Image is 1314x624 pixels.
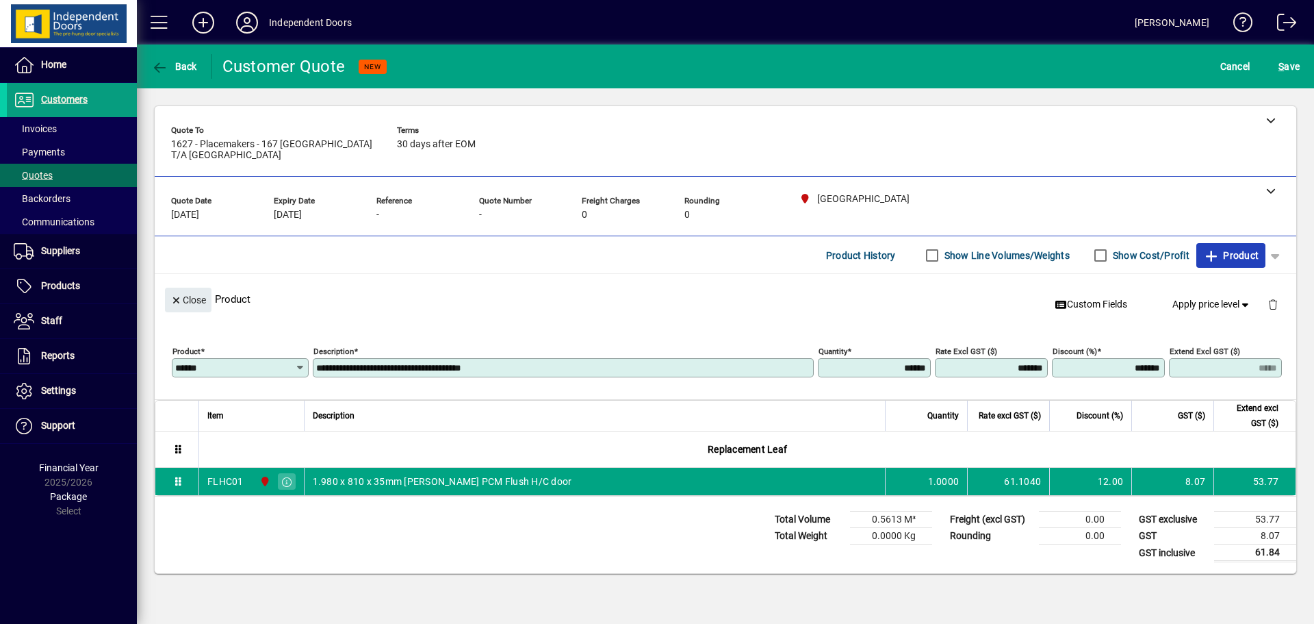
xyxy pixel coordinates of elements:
[821,243,901,268] button: Product History
[274,210,302,221] span: [DATE]
[181,10,225,35] button: Add
[14,123,57,134] span: Invoices
[927,408,959,423] span: Quantity
[976,475,1041,488] div: 61.1040
[1135,12,1209,34] div: [PERSON_NAME]
[1203,245,1259,266] span: Product
[155,274,1296,324] div: Product
[1214,528,1296,545] td: 8.07
[364,62,381,71] span: NEW
[979,408,1041,423] span: Rate excl GST ($)
[1077,408,1123,423] span: Discount (%)
[1049,468,1131,495] td: 12.00
[7,409,137,443] a: Support
[39,462,99,473] span: Financial Year
[7,48,137,82] a: Home
[1196,243,1265,268] button: Product
[1039,528,1121,545] td: 0.00
[165,288,211,312] button: Close
[768,528,850,545] td: Total Weight
[1110,249,1189,262] label: Show Cost/Profit
[1132,528,1214,545] td: GST
[151,61,197,72] span: Back
[7,269,137,303] a: Products
[137,54,212,79] app-page-header-button: Back
[14,147,65,158] span: Payments
[50,491,87,502] span: Package
[1170,347,1240,356] mat-label: Extend excl GST ($)
[1132,512,1214,528] td: GST exclusive
[1213,468,1296,495] td: 53.77
[7,374,137,408] a: Settings
[942,249,1070,262] label: Show Line Volumes/Weights
[170,289,206,312] span: Close
[41,350,75,361] span: Reports
[1214,512,1296,528] td: 53.77
[1220,55,1250,77] span: Cancel
[768,512,850,528] td: Total Volume
[1275,54,1303,79] button: Save
[171,139,376,161] span: 1627 - Placemakers - 167 [GEOGRAPHIC_DATA] T/A [GEOGRAPHIC_DATA]
[7,339,137,373] a: Reports
[1223,3,1253,47] a: Knowledge Base
[7,187,137,210] a: Backorders
[376,210,379,221] span: -
[1055,297,1127,312] span: Custom Fields
[1178,408,1205,423] span: GST ($)
[1217,54,1254,79] button: Cancel
[7,234,137,269] a: Suppliers
[41,420,75,431] span: Support
[7,304,137,338] a: Staff
[936,347,997,356] mat-label: Rate excl GST ($)
[199,432,1296,467] div: Replacement Leaf
[171,210,199,221] span: [DATE]
[850,512,932,528] td: 0.5613 M³
[1278,61,1284,72] span: S
[1257,288,1289,321] button: Delete
[397,139,476,150] span: 30 days after EOM
[943,528,1039,545] td: Rounding
[1257,298,1289,310] app-page-header-button: Delete
[1053,347,1097,356] mat-label: Discount (%)
[41,280,80,291] span: Products
[1049,292,1133,317] button: Custom Fields
[943,512,1039,528] td: Freight (excl GST)
[1267,3,1297,47] a: Logout
[256,474,272,489] span: Christchurch
[225,10,269,35] button: Profile
[819,347,847,356] mat-label: Quantity
[7,210,137,234] a: Communications
[41,385,76,396] span: Settings
[14,216,94,227] span: Communications
[41,315,62,326] span: Staff
[1131,468,1213,495] td: 8.07
[1167,292,1257,317] button: Apply price level
[1172,297,1252,312] span: Apply price level
[684,210,690,221] span: 0
[269,12,352,34] div: Independent Doors
[1278,55,1300,77] span: ave
[14,170,53,181] span: Quotes
[222,55,346,77] div: Customer Quote
[7,140,137,164] a: Payments
[207,408,224,423] span: Item
[1132,545,1214,562] td: GST inclusive
[826,245,896,266] span: Product History
[14,193,70,204] span: Backorders
[850,528,932,545] td: 0.0000 Kg
[1222,401,1278,431] span: Extend excl GST ($)
[172,347,201,356] mat-label: Product
[313,475,572,488] span: 1.980 x 810 x 35mm [PERSON_NAME] PCM Flush H/C door
[1214,545,1296,562] td: 61.84
[7,117,137,140] a: Invoices
[41,245,80,256] span: Suppliers
[207,475,244,488] div: FLHC01
[928,475,959,488] span: 1.0000
[479,210,482,221] span: -
[7,164,137,187] a: Quotes
[148,54,201,79] button: Back
[41,59,66,70] span: Home
[313,347,354,356] mat-label: Description
[313,408,355,423] span: Description
[582,210,587,221] span: 0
